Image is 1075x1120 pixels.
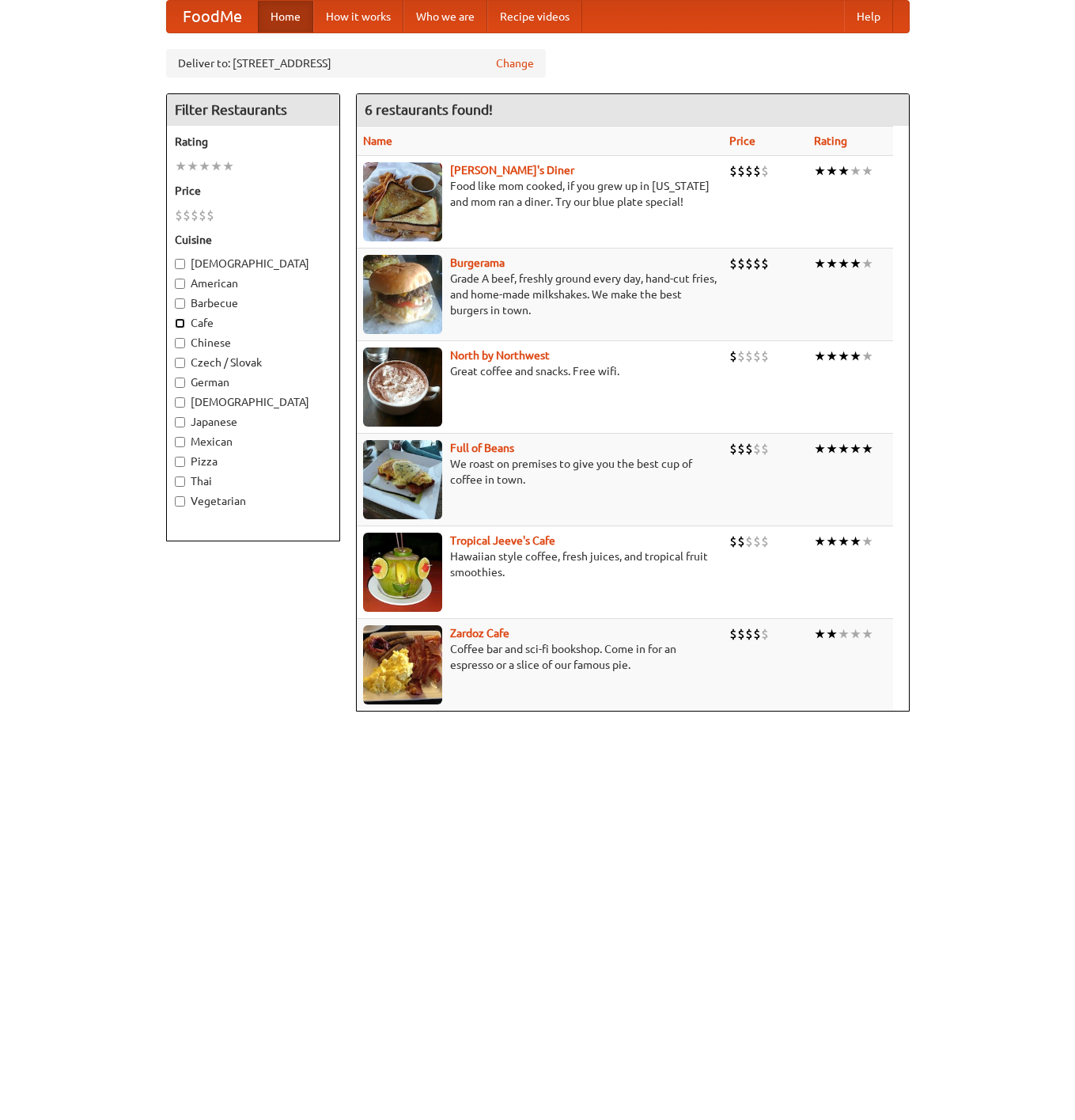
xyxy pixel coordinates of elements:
[729,625,737,643] li: $
[365,102,493,117] ng-pluralize: 6 restaurants found!
[838,347,850,365] li: ★
[175,158,187,175] li: ★
[814,533,826,550] li: ★
[826,255,838,272] li: ★
[206,207,214,224] li: $
[737,347,745,365] li: $
[175,298,185,309] input: Barbecue
[737,533,745,550] li: $
[745,162,753,180] li: $
[175,417,185,427] input: Japanese
[861,625,873,643] li: ★
[814,347,826,365] li: ★
[753,162,761,180] li: $
[850,347,861,365] li: ★
[258,1,313,32] a: Home
[753,533,761,550] li: $
[761,440,769,457] li: $
[175,134,331,150] h5: Rating
[167,1,258,32] a: FoodMe
[753,440,761,457] li: $
[175,476,185,487] input: Thai
[826,440,838,457] li: ★
[175,434,331,450] label: Mexican
[450,256,505,269] a: Burgerama
[403,1,487,32] a: Who we are
[814,255,826,272] li: ★
[814,440,826,457] li: ★
[487,1,582,32] a: Recipe videos
[175,397,185,408] input: [DEMOGRAPHIC_DATA]
[175,318,185,328] input: Cafe
[844,1,893,32] a: Help
[363,625,442,704] img: zardoz.jpg
[729,255,737,272] li: $
[838,440,850,457] li: ★
[838,533,850,550] li: ★
[838,162,850,180] li: ★
[363,347,442,427] img: north.jpg
[814,162,826,180] li: ★
[850,440,861,457] li: ★
[745,255,753,272] li: $
[745,533,753,550] li: $
[850,162,861,180] li: ★
[737,255,745,272] li: $
[363,456,717,488] p: We roast on premises to give you the best cup of coffee in town.
[826,347,838,365] li: ★
[861,162,873,180] li: ★
[191,207,199,224] li: $
[753,347,761,365] li: $
[850,625,861,643] li: ★
[850,255,861,272] li: ★
[450,164,574,177] a: [PERSON_NAME]'s Diner
[175,473,331,489] label: Thai
[450,627,509,640] a: Zardoz Cafe
[363,641,717,673] p: Coffee bar and sci-fi bookshop. Come in for an espresso or a slice of our famous pie.
[729,440,737,457] li: $
[737,625,745,643] li: $
[175,493,331,509] label: Vegetarian
[175,207,183,224] li: $
[838,255,850,272] li: ★
[167,94,339,126] h4: Filter Restaurants
[199,158,210,175] li: ★
[175,358,185,368] input: Czech / Slovak
[175,374,331,390] label: German
[861,533,873,550] li: ★
[761,625,769,643] li: $
[753,255,761,272] li: $
[450,442,514,454] a: Full of Beans
[363,549,717,580] p: Hawaiian style coffee, fresh juices, and tropical fruit smoothies.
[175,335,331,351] label: Chinese
[175,454,331,469] label: Pizza
[175,394,331,410] label: [DEMOGRAPHIC_DATA]
[745,625,753,643] li: $
[826,625,838,643] li: ★
[496,55,534,71] a: Change
[729,533,737,550] li: $
[826,162,838,180] li: ★
[363,271,717,318] p: Grade A beef, freshly ground every day, hand-cut fries, and home-made milkshakes. We make the bes...
[861,347,873,365] li: ★
[363,255,442,334] img: burgerama.jpg
[745,440,753,457] li: $
[175,232,331,248] h5: Cuisine
[450,534,555,547] a: Tropical Jeeve's Cafe
[753,625,761,643] li: $
[745,347,753,365] li: $
[175,295,331,311] label: Barbecue
[175,457,185,467] input: Pizza
[814,625,826,643] li: ★
[729,162,737,180] li: $
[363,533,442,612] img: jeeves.jpg
[737,162,745,180] li: $
[175,338,185,348] input: Chinese
[363,178,717,210] p: Food like mom cooked, if you grew up in [US_STATE] and mom ran a diner. Try our blue plate special!
[761,162,769,180] li: $
[761,255,769,272] li: $
[187,158,199,175] li: ★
